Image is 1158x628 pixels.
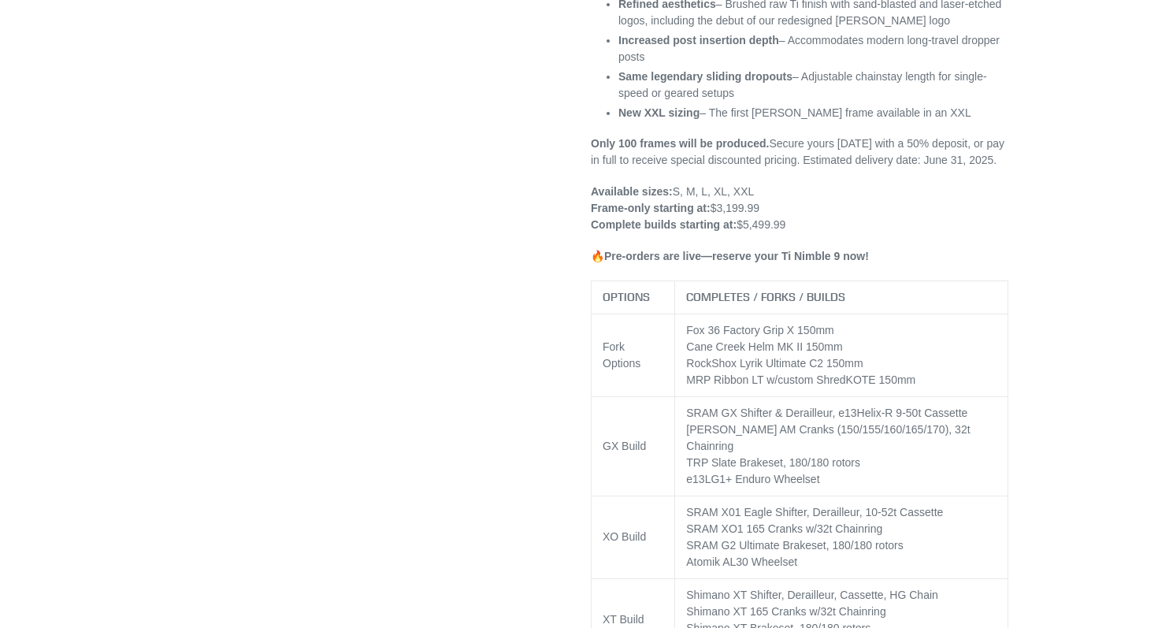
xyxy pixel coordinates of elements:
strong: Increased post insertion depth [618,34,779,46]
p: 🔥 [591,248,1008,265]
strong: Complete builds starting at: [591,218,737,231]
strong: Pre-orders are live—reserve your Ti Nimble 9 now! [604,250,869,262]
p: S, M, L, XL, XXL $3,199.99 $5,499.99 [591,184,1008,233]
strong: Same legendary sliding dropouts [618,70,792,83]
li: – Adjustable chainstay length for single-speed or geared setups [618,69,1008,102]
td: SRAM GX Shifter & Derailleur, e13 Helix-R 9-50t Cassette [PERSON_NAME] AM Cranks (150/155/160/165... [675,396,1008,496]
strong: Frame-only starting at: [591,202,711,214]
td: XO Build [592,496,675,578]
th: OPTIONS [592,281,675,314]
td: Fork Options [592,314,675,396]
strong: Available sizes: [591,185,673,198]
td: GX Build [592,396,675,496]
p: Secure yours [DATE] with a 50% deposit, or pay in full to receive special discounted pricing. Est... [591,136,1008,169]
li: – The first [PERSON_NAME] frame available in an XXL [618,105,1008,121]
strong: Only 100 frames will be produced. [591,137,769,150]
td: SRAM X01 Eagle Shifter, Derailleur, 10-52t Cassette SRAM XO1 165 Cranks w/32t Chainring SRAM G2 U... [675,496,1008,578]
td: Fox 36 Factory Grip X 150mm Cane Creek Helm MK II 150mm RockShox Lyrik Ultimate C2 150mm MRP Ribb... [675,314,1008,396]
li: – Accommodates modern long-travel dropper posts [618,32,1008,65]
strong: New XXL sizing [618,106,700,119]
th: COMPLETES / FORKS / BUILDS [675,281,1008,314]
